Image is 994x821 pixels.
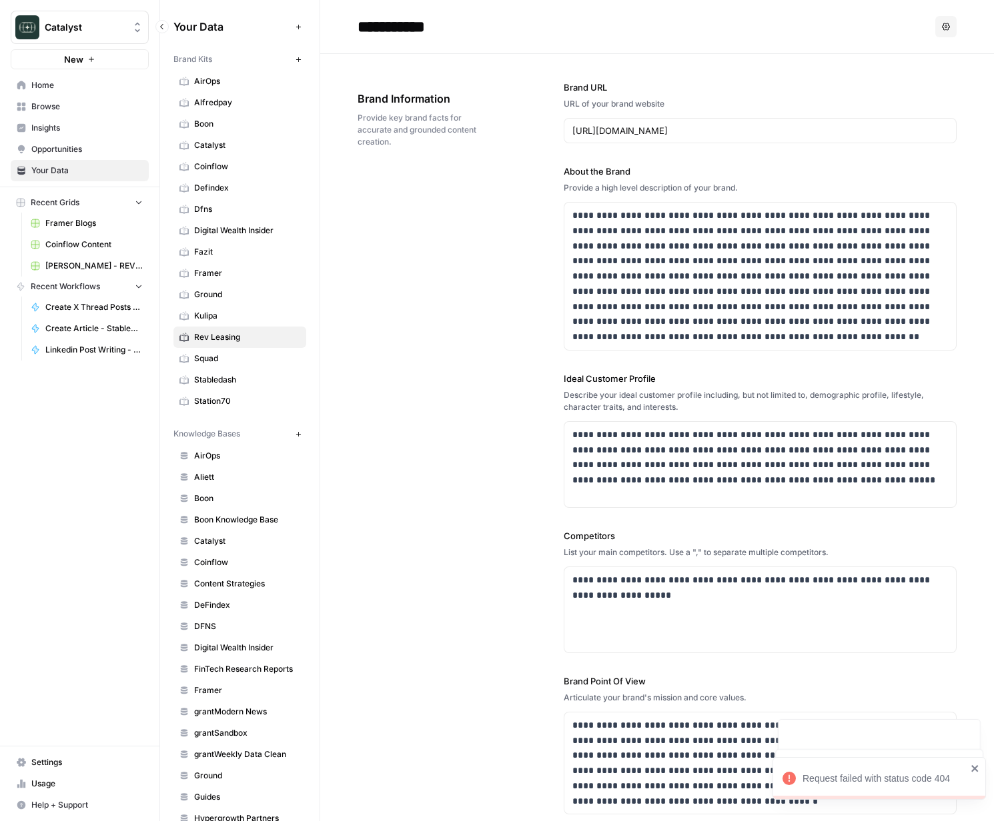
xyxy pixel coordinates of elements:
a: Usage [11,773,149,794]
span: Fazit [194,246,300,258]
span: Settings [31,756,143,768]
span: Provide key brand facts for accurate and grounded content creation. [358,112,489,148]
span: Linkedin Post Writing - [DATE] [45,344,143,356]
span: Brand Kits [173,53,212,65]
a: Linkedin Post Writing - [DATE] [25,339,149,361]
a: Insights [11,117,149,139]
span: Squad [194,353,300,365]
span: AirOps [194,450,300,462]
span: Dfns [194,203,300,215]
a: Coinflow [173,156,306,177]
span: Ground [194,289,300,301]
button: close [971,763,980,774]
span: Catalyst [194,535,300,547]
a: Station70 [173,391,306,412]
a: FinTech Research Reports [173,658,306,680]
a: Content Strategies [173,573,306,594]
span: Coinflow [194,161,300,173]
span: [PERSON_NAME] - REV Leasing [45,260,143,272]
span: Browse [31,101,143,113]
span: grantSandbox [194,727,300,739]
a: Catalyst [173,135,306,156]
label: Brand URL [564,81,957,94]
label: About the Brand [564,165,957,178]
a: Boon Knowledge Base [173,509,306,530]
a: Ground [173,284,306,305]
a: Stabledash [173,369,306,391]
span: Guides [194,791,300,803]
span: Create X Thread Posts from Linkedin [45,301,143,313]
a: Digital Wealth Insider [173,220,306,241]
div: Articulate your brand's mission and core values. [564,692,957,704]
input: www.sundaysoccer.com [572,124,949,137]
span: grantModern News [194,706,300,718]
label: Ideal Customer Profile [564,372,957,385]
a: Framer [173,680,306,701]
a: AirOps [173,445,306,466]
button: Recent Grids [11,193,149,213]
a: Rev Leasing [173,327,306,348]
a: Your Data [11,160,149,181]
a: Boon [173,488,306,509]
span: Usage [31,778,143,790]
a: Dfns [173,199,306,220]
span: Recent Grids [31,197,79,209]
a: Defindex [173,177,306,199]
span: Alfredpay [194,97,300,109]
a: DeFindex [173,594,306,616]
span: FinTech Research Reports [194,663,300,675]
a: Aliett [173,466,306,488]
a: Digital Wealth Insider [173,637,306,658]
span: Ground [194,770,300,782]
span: Defindex [194,182,300,194]
span: Digital Wealth Insider [194,225,300,237]
div: List your main competitors. Use a "," to separate multiple competitors. [564,546,957,558]
a: Fazit [173,241,306,263]
span: Catalyst [194,139,300,151]
span: Boon [194,492,300,504]
a: grantModern News [173,701,306,722]
a: AirOps [173,71,306,92]
span: DeFindex [194,599,300,611]
a: Squad [173,348,306,369]
a: grantWeekly Data Clean [173,744,306,765]
span: Station70 [194,395,300,407]
a: DFNS [173,616,306,637]
a: Coinflow [173,552,306,573]
span: Framer [194,267,300,279]
span: DFNS [194,620,300,632]
span: grantWeekly Data Clean [194,748,300,760]
button: Recent Workflows [11,277,149,297]
a: Alfredpay [173,92,306,113]
button: Help + Support [11,794,149,816]
span: Your Data [173,19,290,35]
a: Browse [11,96,149,117]
span: Framer [194,684,300,696]
a: Create X Thread Posts from Linkedin [25,297,149,318]
img: Catalyst Logo [15,15,39,39]
a: Coinflow Content [25,234,149,255]
a: Settings [11,752,149,773]
a: grantSandbox [173,722,306,744]
span: Framer Blogs [45,217,143,229]
a: Guides [173,786,306,808]
span: Help + Support [31,799,143,811]
span: Opportunities [31,143,143,155]
a: Create Article - StableDash [25,318,149,339]
a: Framer Blogs [25,213,149,234]
span: Home [31,79,143,91]
a: Home [11,75,149,96]
span: Content Strategies [194,578,300,590]
span: Create Article - StableDash [45,323,143,335]
div: URL of your brand website [564,98,957,110]
div: Describe your ideal customer profile including, but not limited to, demographic profile, lifestyl... [564,389,957,413]
a: [PERSON_NAME] - REV Leasing [25,255,149,277]
span: Boon [194,118,300,130]
span: Digital Wealth Insider [194,642,300,654]
span: AirOps [194,75,300,87]
a: Opportunities [11,139,149,160]
span: Aliett [194,471,300,483]
a: Framer [173,263,306,284]
span: Brand Information [358,91,489,107]
a: Ground [173,765,306,786]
